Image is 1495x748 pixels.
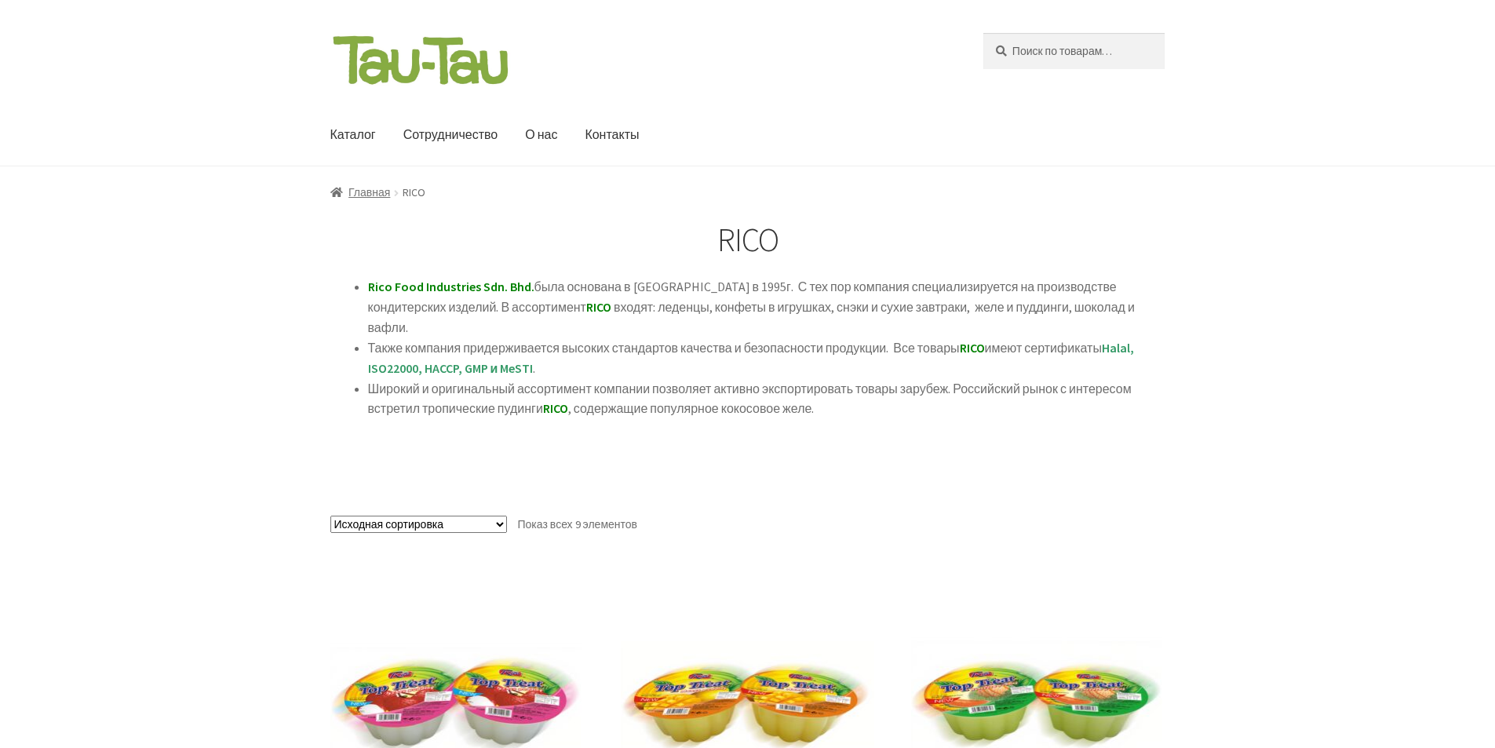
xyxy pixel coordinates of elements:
[960,340,985,356] span: RICO
[330,185,391,199] a: Главная
[390,184,402,202] span: /
[368,277,1165,338] li: была основана в [GEOGRAPHIC_DATA] в 1995г. С тех пор компания специализируется на производстве ко...
[983,33,1165,69] input: Поиск по товарам…
[330,220,1165,260] h1: RICO
[330,516,507,533] select: Заказ в магазине
[543,400,568,416] strong: RICO
[368,340,1134,376] strong: Halal, ISO22000, HACCP, GMP и MeSTI
[586,299,611,315] span: RICO
[368,279,534,294] strong: Rico Food Industries Sdn. Bhd.
[391,104,511,166] a: Сотрудничество
[572,104,651,166] a: Контакты
[330,184,1165,202] nav: RICO
[318,104,388,166] a: Каталог
[330,33,511,87] img: Tau-Tau
[368,379,1165,420] li: Широкий и оригинальный ассортимент компании позволяет активно экспортировать товары зарубеж. Росс...
[368,338,1165,379] li: Также компания придерживается высоких стандартов качества и безопасности продукции. Все товары им...
[518,513,638,538] p: Показ всех 9 элементов
[512,104,570,166] a: О нас
[330,104,947,166] nav: Основное меню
